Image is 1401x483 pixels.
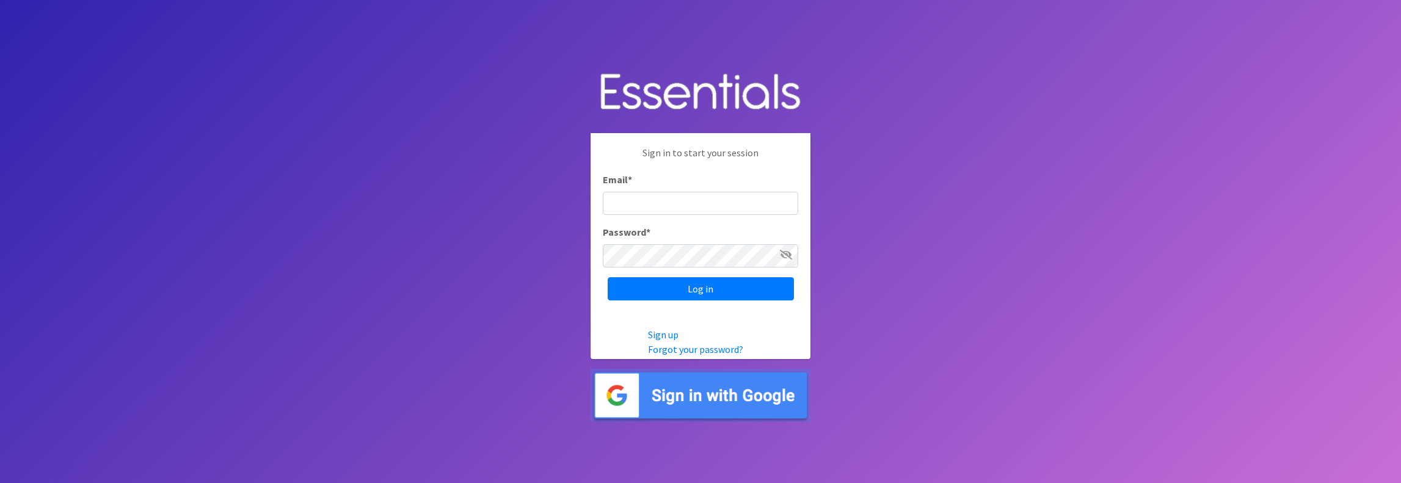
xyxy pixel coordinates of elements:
[648,343,743,355] a: Forgot your password?
[608,277,794,300] input: Log in
[603,172,632,187] label: Email
[648,329,679,341] a: Sign up
[591,61,810,124] img: Human Essentials
[646,226,650,238] abbr: required
[603,145,798,172] p: Sign in to start your session
[628,173,632,186] abbr: required
[603,225,650,239] label: Password
[591,369,810,422] img: Sign in with Google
